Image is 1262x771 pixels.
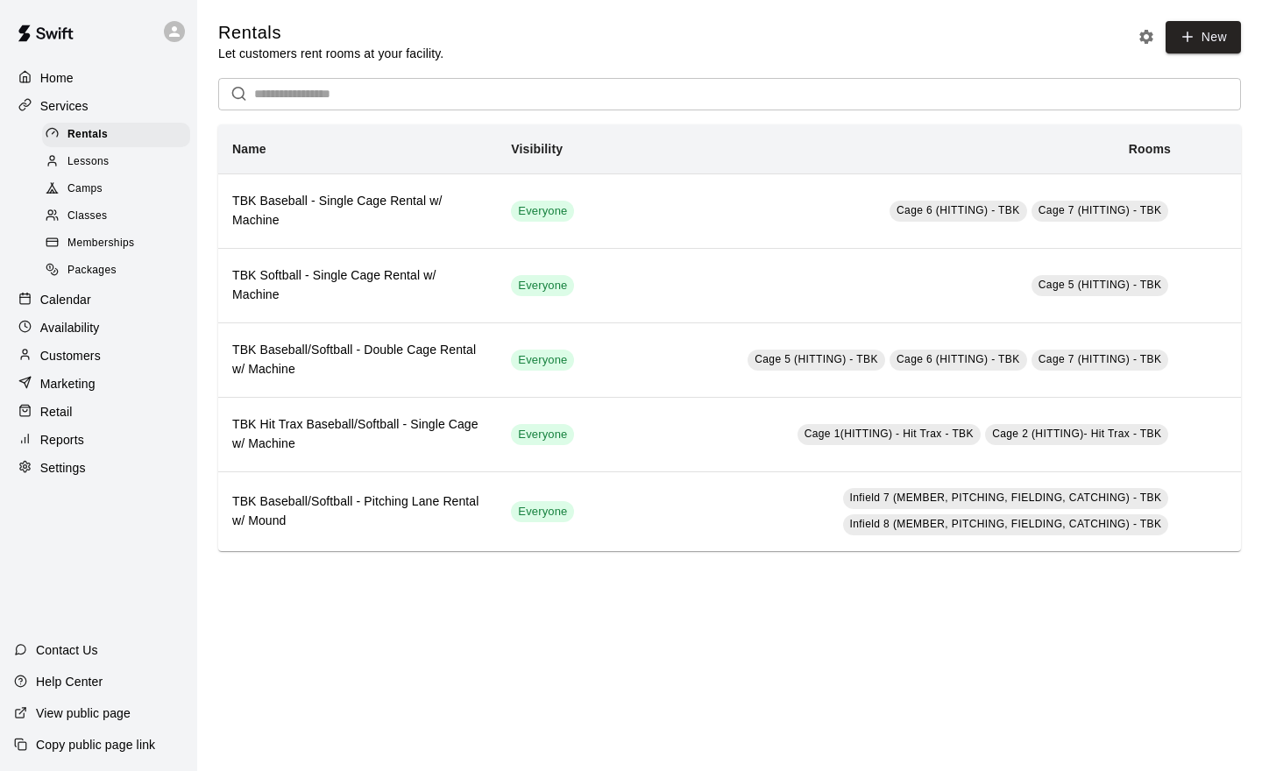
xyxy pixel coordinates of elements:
span: Everyone [511,427,574,443]
span: Everyone [511,352,574,369]
a: Customers [14,343,183,369]
span: Cage 1(HITTING) - Hit Trax - TBK [805,428,974,440]
span: Lessons [67,153,110,171]
p: Retail [40,403,73,421]
p: Let customers rent rooms at your facility. [218,45,443,62]
b: Visibility [511,142,563,156]
p: Calendar [40,291,91,308]
table: simple table [218,124,1241,551]
span: Camps [67,180,103,198]
a: Marketing [14,371,183,397]
p: Home [40,69,74,87]
p: Customers [40,347,101,364]
div: This service is visible to all of your customers [511,201,574,222]
div: This service is visible to all of your customers [511,424,574,445]
p: Contact Us [36,641,98,659]
span: Infield 8 (MEMBER, PITCHING, FIELDING, CATCHING) - TBK [850,518,1162,530]
span: Everyone [511,504,574,520]
div: Packages [42,258,190,283]
h6: TBK Softball - Single Cage Rental w/ Machine [232,266,483,305]
div: Memberships [42,231,190,256]
h5: Rentals [218,21,443,45]
a: Lessons [42,148,197,175]
span: Cage 2 (HITTING)- Hit Trax - TBK [992,428,1161,440]
div: This service is visible to all of your customers [511,501,574,522]
p: Marketing [40,375,96,393]
a: Packages [42,258,197,285]
h6: TBK Baseball/Softball - Pitching Lane Rental w/ Mound [232,492,483,531]
button: Rental settings [1133,24,1159,50]
a: Availability [14,315,183,341]
h6: TBK Baseball - Single Cage Rental w/ Machine [232,192,483,230]
b: Name [232,142,266,156]
span: Classes [67,208,107,225]
div: Rentals [42,123,190,147]
span: Memberships [67,235,134,252]
p: Settings [40,459,86,477]
b: Rooms [1129,142,1171,156]
p: Services [40,97,89,115]
a: Camps [42,176,197,203]
p: Reports [40,431,84,449]
div: Classes [42,204,190,229]
div: This service is visible to all of your customers [511,275,574,296]
span: Cage 6 (HITTING) - TBK [897,353,1020,365]
span: Cage 7 (HITTING) - TBK [1039,204,1162,216]
div: Lessons [42,150,190,174]
span: Packages [67,262,117,279]
span: Everyone [511,278,574,294]
a: Home [14,65,183,91]
a: Services [14,93,183,119]
span: Cage 5 (HITTING) - TBK [755,353,878,365]
a: New [1166,21,1241,53]
span: Cage 7 (HITTING) - TBK [1039,353,1162,365]
div: Camps [42,177,190,202]
a: Calendar [14,286,183,313]
a: Rentals [42,121,197,148]
span: Infield 7 (MEMBER, PITCHING, FIELDING, CATCHING) - TBK [850,492,1162,504]
div: This service is visible to all of your customers [511,350,574,371]
a: Memberships [42,230,197,258]
span: Rentals [67,126,108,144]
a: Classes [42,203,197,230]
a: Reports [14,427,183,453]
p: View public page [36,704,131,722]
p: Availability [40,319,100,336]
p: Help Center [36,673,103,690]
p: Copy public page link [36,736,155,753]
a: Settings [14,455,183,481]
a: Retail [14,399,183,425]
h6: TBK Baseball/Softball - Double Cage Rental w/ Machine [232,341,483,379]
span: Cage 6 (HITTING) - TBK [897,204,1020,216]
span: Cage 5 (HITTING) - TBK [1039,279,1162,291]
h6: TBK Hit Trax Baseball/Softball - Single Cage w/ Machine [232,415,483,454]
span: Everyone [511,203,574,220]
